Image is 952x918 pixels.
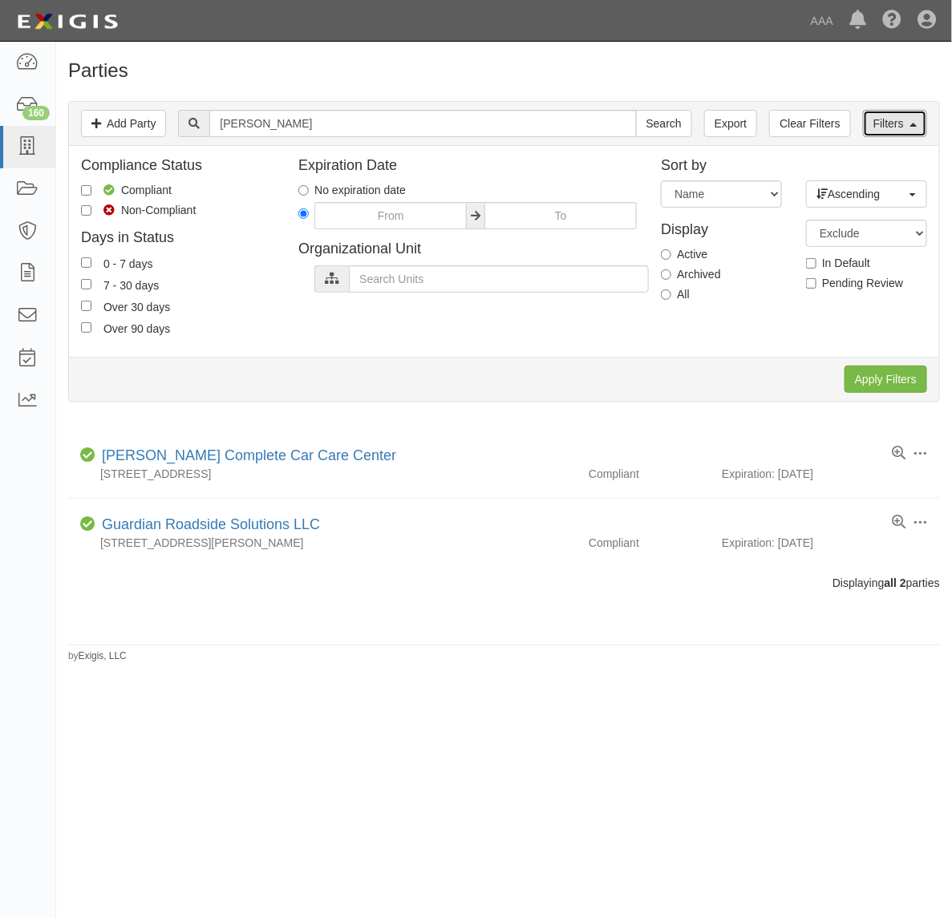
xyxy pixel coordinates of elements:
input: To [484,202,637,229]
div: [STREET_ADDRESS][PERSON_NAME] [68,535,577,551]
label: Compliant [81,182,172,198]
div: 0 - 7 days [103,254,152,272]
a: Filters [863,110,927,137]
h4: Compliance Status [81,158,274,174]
a: View results summary [892,515,905,531]
input: Compliant [81,185,91,196]
a: [PERSON_NAME] Complete Car Care Center [102,447,396,463]
b: all 2 [885,576,906,589]
small: by [68,649,127,663]
div: Kavanaugh's Complete Car Care Center [95,446,396,467]
input: From [314,202,467,229]
h4: Days in Status [81,230,274,246]
div: 7 - 30 days [103,276,159,293]
label: Non-Compliant [81,202,196,218]
span: Ascending [816,186,906,202]
input: Pending Review [806,278,816,289]
input: Search [209,110,636,137]
input: Search Units [349,265,649,293]
div: 160 [22,106,50,120]
div: Compliant [577,535,722,551]
input: No expiration date [298,185,309,196]
a: Guardian Roadside Solutions LLC [102,516,320,532]
input: Active [661,249,671,260]
input: All [661,289,671,300]
i: Help Center - Complianz [882,11,901,30]
i: Compliant [80,519,95,530]
input: Archived [661,269,671,280]
div: [STREET_ADDRESS] [68,466,577,482]
a: Add Party [81,110,166,137]
a: Clear Filters [769,110,850,137]
label: No expiration date [298,182,406,198]
a: AAA [803,5,841,37]
label: Archived [661,266,720,282]
h1: Parties [68,60,940,81]
div: Compliant [577,466,722,482]
div: Displaying parties [56,575,952,591]
input: Non-Compliant [81,205,91,216]
div: Over 30 days [103,297,170,315]
div: Guardian Roadside Solutions LLC [95,515,320,536]
h4: Expiration Date [298,158,637,174]
input: In Default [806,258,816,269]
h4: Sort by [661,158,927,174]
div: Expiration: [DATE] [722,535,940,551]
a: Export [704,110,757,137]
input: Search [636,110,692,137]
input: Over 90 days [81,322,91,333]
input: Over 30 days [81,301,91,311]
h4: Display [661,216,782,238]
h4: Organizational Unit [298,241,637,257]
label: Active [661,246,707,262]
input: 7 - 30 days [81,279,91,289]
label: All [661,286,690,302]
label: Pending Review [806,275,903,291]
input: 0 - 7 days [81,257,91,268]
button: Ascending [806,180,927,208]
label: In Default [806,255,870,271]
a: Exigis, LLC [79,650,127,661]
img: logo-5460c22ac91f19d4615b14bd174203de0afe785f0fc80cf4dbbc73dc1793850b.png [12,7,123,36]
div: Over 90 days [103,319,170,337]
input: Apply Filters [845,366,927,393]
a: View results summary [892,446,905,462]
div: Expiration: [DATE] [722,466,940,482]
i: Compliant [80,450,95,461]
